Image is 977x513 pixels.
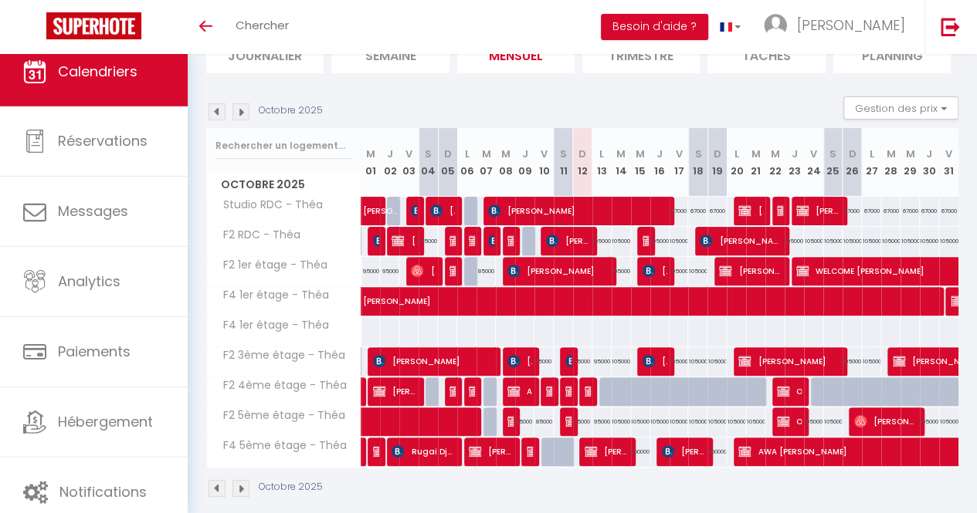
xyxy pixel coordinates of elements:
[444,147,452,161] abbr: D
[939,407,958,436] div: 105000
[804,128,823,197] th: 24
[449,376,456,406] span: Mahamat AHMAT
[411,256,436,285] span: [PERSON_NAME]
[707,407,727,436] div: 105000
[209,437,351,454] span: F4 5ème étage - Théa
[670,227,689,255] div: 105000
[469,376,475,406] span: Mahamat AHMAT
[636,147,645,161] abbr: M
[355,437,363,467] a: [PERSON_NAME]
[206,35,324,73] li: Journalier
[373,346,490,376] span: [PERSON_NAME]
[565,346,572,376] span: [PERSON_NAME]
[58,412,153,431] span: Hébergement
[707,347,727,376] div: 105000
[507,226,514,255] span: [PERSON_NAME]
[854,407,916,436] span: [PERSON_NAME]
[573,347,592,376] div: 95000
[534,128,554,197] th: 10
[565,407,572,436] span: [PERSON_NAME]
[449,226,456,255] span: [PERSON_NAME] [PERSON_NAME]
[688,407,707,436] div: 105000
[881,227,901,255] div: 105000
[361,128,381,197] th: 01
[746,128,765,197] th: 21
[209,377,351,394] span: F2 4ème étage - Théa
[209,227,304,244] span: F2 RDC - Théa
[387,147,393,161] abbr: J
[592,347,612,376] div: 95000
[764,14,787,37] img: ...
[361,257,381,285] div: 95000
[688,257,707,285] div: 105000
[527,437,533,466] span: [PERSON_NAME]
[534,347,554,376] div: 95000
[738,196,763,225] span: [PERSON_NAME]
[738,346,837,376] span: [PERSON_NAME]
[58,62,137,81] span: Calendriers
[507,407,514,436] span: [PERSON_NAME]
[430,196,455,225] span: [PERSON_NAME]
[582,35,700,73] li: Trimestre
[650,407,670,436] div: 105000
[881,197,901,225] div: 67000
[501,147,511,161] abbr: M
[670,347,689,376] div: 105000
[881,128,901,197] th: 28
[823,227,843,255] div: 105000
[612,227,631,255] div: 105000
[601,14,708,40] button: Besoin d'aide ?
[901,197,920,225] div: 67000
[926,147,932,161] abbr: J
[507,346,532,376] span: [PERSON_NAME]
[939,227,958,255] div: 105000
[869,147,874,161] abbr: L
[355,197,375,226] a: [PERSON_NAME]
[843,128,862,197] th: 26
[599,147,604,161] abbr: L
[901,227,920,255] div: 105000
[507,256,606,285] span: [PERSON_NAME]
[796,196,840,225] span: [PERSON_NAME]
[363,188,399,218] span: [PERSON_NAME]
[700,226,780,255] span: [PERSON_NAME]
[670,197,689,225] div: 67000
[631,128,650,197] th: 15
[565,376,572,406] span: AMADOU TALL
[670,257,689,285] div: 105000
[675,147,682,161] abbr: V
[688,197,707,225] div: 67000
[405,147,412,161] abbr: V
[631,407,650,436] div: 105000
[920,197,939,225] div: 67000
[392,226,416,255] span: [PERSON_NAME]
[688,347,707,376] div: 105000
[862,347,881,376] div: 105000
[488,226,494,255] span: [PERSON_NAME]
[612,347,631,376] div: 105000
[58,272,120,291] span: Analytics
[823,407,843,436] div: 105000
[457,35,575,73] li: Mensuel
[482,147,491,161] abbr: M
[777,407,802,436] span: Omoladun Bamgbose
[236,17,289,33] span: Chercher
[392,437,453,466] span: Rugai Djalo
[355,377,363,407] a: [PERSON_NAME]
[560,147,567,161] abbr: S
[751,147,761,161] abbr: M
[694,147,701,161] abbr: S
[438,128,457,197] th: 05
[643,346,667,376] span: [PERSON_NAME]
[411,196,417,225] span: [PERSON_NAME]
[688,128,707,197] th: 18
[714,147,721,161] abbr: D
[58,201,128,221] span: Messages
[592,128,612,197] th: 13
[656,147,663,161] abbr: J
[59,482,147,501] span: Notifications
[843,347,862,376] div: 105000
[592,227,612,255] div: 105000
[804,407,823,436] div: 105000
[901,128,920,197] th: 29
